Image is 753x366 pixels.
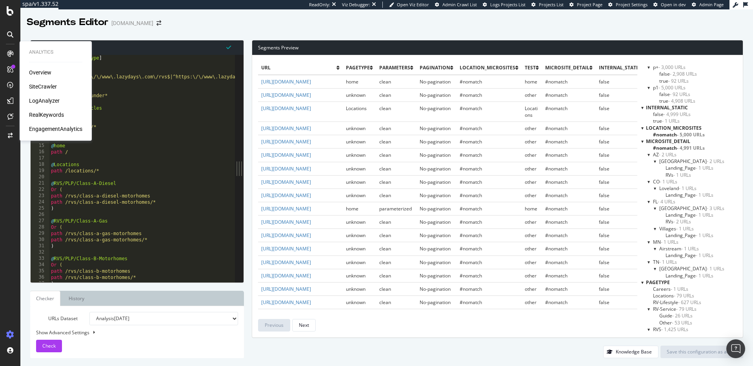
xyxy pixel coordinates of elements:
[666,212,713,218] span: Click to filter microsite_detail on FL/Tampa/Landing_Page
[545,232,567,239] span: #nomatch
[379,232,391,239] span: clean
[599,165,609,172] span: false
[525,232,537,239] span: other
[346,272,366,279] span: unknown
[389,2,429,8] a: Open Viz Editor
[346,138,366,145] span: unknown
[525,138,537,145] span: other
[599,286,609,292] span: false
[525,152,537,158] span: other
[299,322,309,328] div: Next
[545,78,567,85] span: #nomatch
[156,20,161,26] div: arrow-right-arrow-left
[31,155,49,161] div: 17
[31,187,49,193] div: 22
[379,312,391,319] span: clean
[545,219,567,225] span: #nomatch
[661,2,686,7] span: Open in dev
[545,152,567,158] span: #nomatch
[420,64,450,71] span: pagination
[460,165,482,172] span: #nomatch
[435,2,477,8] a: Admin Crawl List
[490,2,526,7] span: Logs Projects List
[599,272,609,279] span: false
[460,219,482,225] span: #nomatch
[599,232,609,239] span: false
[658,64,686,71] span: - 3,000 URLs
[31,193,49,199] div: 23
[346,64,370,71] span: pagetype
[420,312,451,319] span: No-pagination
[261,165,311,172] a: [URL][DOMAIN_NAME]
[460,92,482,98] span: #nomatch
[659,71,697,77] span: Click to filter flags on p+/false
[653,84,686,91] span: Click to filter flags on p1 and its children
[707,265,724,272] span: - 1 URLs
[659,151,677,158] span: - 2 URLs
[603,348,658,355] a: Knowledge Base
[292,319,316,332] button: Next
[653,259,677,265] span: Click to filter microsite_detail on TN and its children
[673,218,691,225] span: - 2 URLs
[599,312,609,319] span: false
[666,252,713,259] span: Click to filter microsite_detail on MN/Airstream/Landing_Page
[29,111,64,119] a: RealKeywords
[545,64,589,71] span: microsite_detail
[31,249,49,255] div: 32
[545,299,567,306] span: #nomatch
[525,219,537,225] span: other
[539,2,564,7] span: Projects List
[258,319,290,332] button: Previous
[525,78,537,85] span: home
[309,2,330,8] div: ReadOnly:
[31,199,49,205] div: 24
[420,219,451,225] span: No-pagination
[666,165,713,171] span: Click to filter microsite_detail on AZ/Tucson/Landing_Page
[261,78,311,85] a: [URL][DOMAIN_NAME]
[31,230,49,237] div: 29
[30,329,232,336] div: Show Advanced Settings
[653,64,686,71] span: Click to filter flags on p+ and its children
[379,192,391,199] span: clean
[545,205,567,212] span: #nomatch
[420,78,451,85] span: No-pagination
[666,218,691,225] span: Click to filter microsite_detail on FL/Tampa/RVs
[346,92,366,98] span: unknown
[525,272,537,279] span: other
[525,205,537,212] span: home
[659,185,697,192] span: Click to filter microsite_detail on CO/Loveland and its children
[379,219,391,225] span: clean
[653,2,686,8] a: Open in dev
[346,179,366,185] span: unknown
[666,272,713,279] span: Click to filter microsite_detail on TN/Knoxville/Landing_Page
[420,105,451,112] span: No-pagination
[672,312,693,319] span: - 26 URLs
[525,125,537,132] span: other
[420,272,451,279] span: No-pagination
[670,71,697,77] span: - 2,908 URLs
[659,78,689,84] span: Click to filter flags on p+/true
[525,64,536,71] span: Test
[261,192,311,199] a: [URL][DOMAIN_NAME]
[664,111,691,118] span: - 4,999 URLs
[525,245,537,252] span: other
[671,286,688,292] span: - 1 URLs
[653,145,705,151] span: Click to filter microsite_detail on #nomatch
[379,78,391,85] span: clean
[261,205,311,212] a: [URL][DOMAIN_NAME]
[29,83,57,91] a: SiteCrawler
[668,78,689,84] span: - 92 URLs
[252,40,743,55] div: Segments Preview
[659,259,677,265] span: - 1 URLs
[29,125,82,133] a: EngagementAnalytics
[599,78,609,85] span: false
[653,299,701,306] span: Click to filter pagetype on RV-Lifestyle
[460,272,482,279] span: #nomatch
[673,172,691,178] span: - 1 URLs
[676,225,694,232] span: - 1 URLs
[261,312,311,319] a: [URL][DOMAIN_NAME]
[31,268,49,274] div: 35
[460,64,515,71] span: location_microsites
[678,299,701,306] span: - 627 URLs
